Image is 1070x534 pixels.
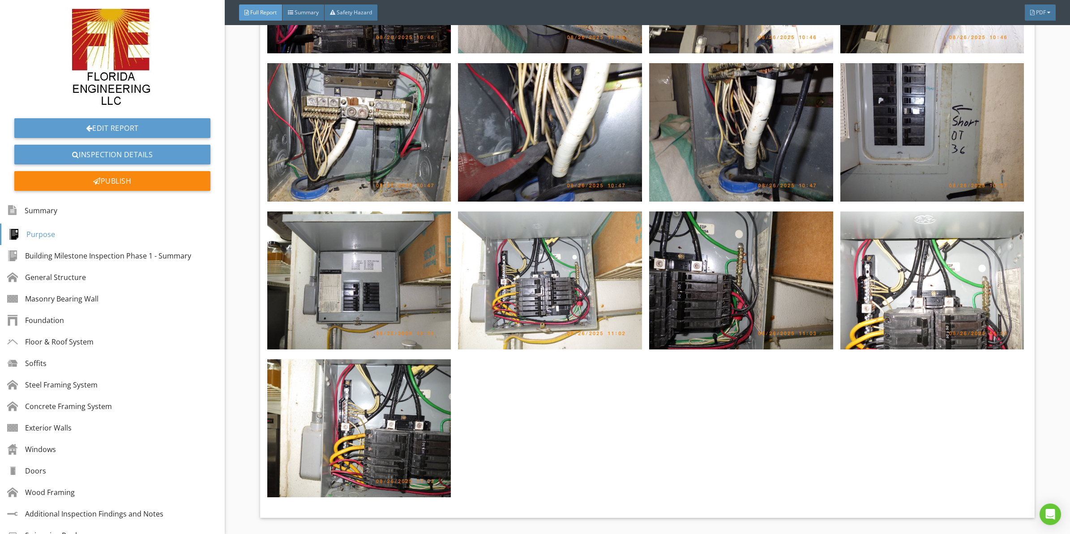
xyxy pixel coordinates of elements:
img: data [649,63,833,201]
span: Full Report [250,9,277,16]
div: Masonry Bearing Wall [7,293,98,304]
img: data [840,211,1024,349]
div: Soffits [7,358,47,369]
img: FE_LOGO.jpg [69,7,155,108]
a: Inspection Details [14,145,210,164]
div: Foundation [7,315,64,326]
div: Wood Framing [7,487,75,498]
img: data [267,359,451,497]
img: data [458,63,642,201]
div: Summary [7,203,57,218]
span: PDF [1036,9,1046,16]
img: data [649,211,833,349]
span: Safety Hazard [337,9,372,16]
img: data [458,211,642,349]
div: Doors [7,465,46,476]
img: data [267,63,451,201]
div: Concrete Framing System [7,401,112,412]
a: Edit Report [14,118,210,138]
div: General Structure [7,272,86,283]
div: Purpose [9,229,55,240]
img: data [267,211,451,349]
div: Exterior Walls [7,422,72,433]
div: Windows [7,444,56,455]
div: Publish [14,171,210,191]
div: Open Intercom Messenger [1040,504,1061,525]
img: data [840,63,1024,201]
div: Steel Framing System [7,379,98,390]
div: Building Milestone Inspection Phase 1 - Summary [7,250,191,261]
div: Additional Inspection Findings and Notes [7,508,163,519]
span: Summary [295,9,319,16]
div: Floor & Roof System [7,336,94,347]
